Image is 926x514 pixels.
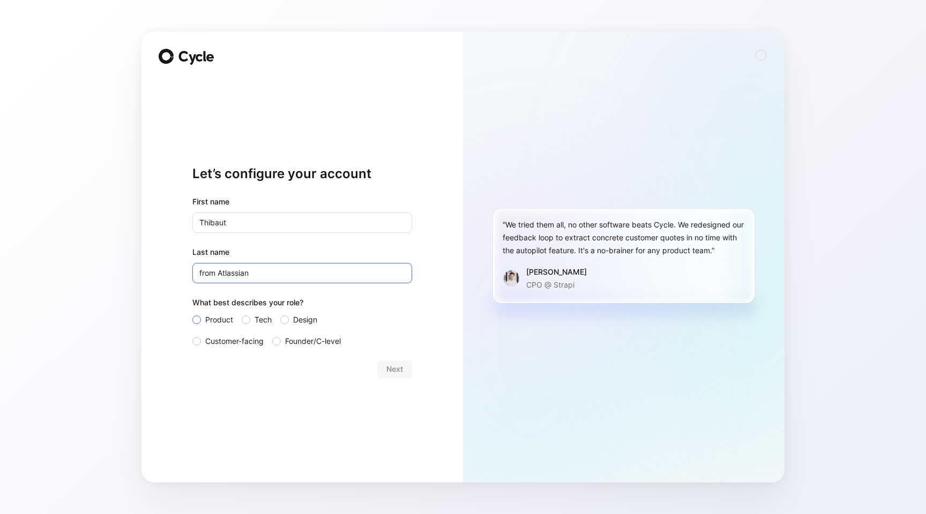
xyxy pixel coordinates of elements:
[526,266,587,278] div: [PERSON_NAME]
[526,278,587,291] p: CPO @ Strapi
[192,296,412,313] div: What best describes your role?
[205,335,264,348] span: Customer-facing
[192,165,412,182] h1: Let’s configure your account
[192,212,412,233] input: John
[192,246,412,259] label: Last name
[192,195,412,208] div: First name
[205,313,233,326] span: Product
[285,335,341,348] span: Founder/C-level
[192,263,412,283] input: Doe
[503,218,745,257] div: “We tried them all, no other software beats Cycle. We redesigned our feedback loop to extract con...
[293,313,317,326] span: Design
[255,313,272,326] span: Tech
